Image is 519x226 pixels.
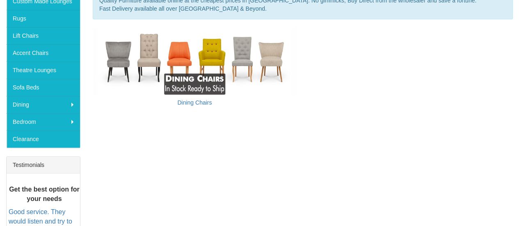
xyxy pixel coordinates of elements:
[7,27,80,44] a: Lift Chairs
[7,10,80,27] a: Rugs
[7,130,80,148] a: Clearance
[7,79,80,96] a: Sofa Beds
[177,99,212,106] a: Dining Chairs
[7,96,80,113] a: Dining
[93,27,297,96] img: Dining Chairs
[9,186,80,202] b: Get the best option for your needs
[7,113,80,130] a: Bedroom
[7,157,80,173] div: Testimonials
[7,62,80,79] a: Theatre Lounges
[7,44,80,62] a: Accent Chairs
